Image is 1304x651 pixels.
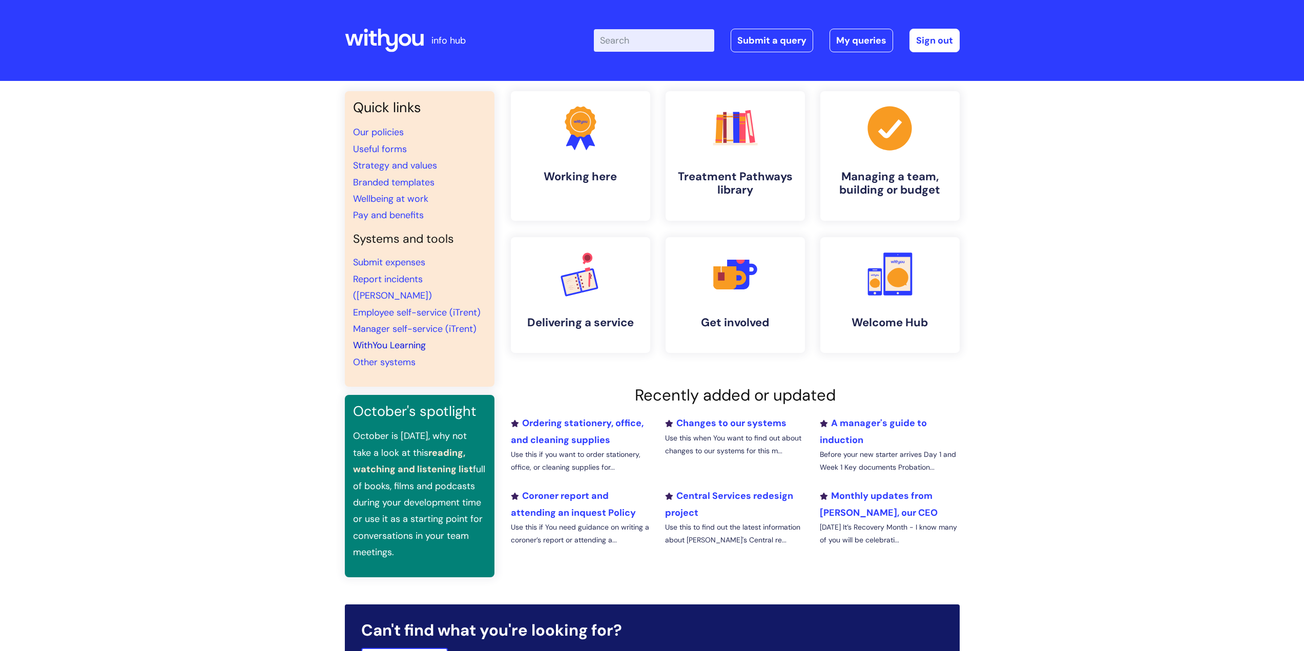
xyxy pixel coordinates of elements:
div: | - [594,29,960,52]
a: Get involved [666,237,805,353]
a: Manager self-service (iTrent) [353,323,477,335]
a: Monthly updates from [PERSON_NAME], our CEO [820,490,938,518]
p: Use this if you want to order stationery, office, or cleaning supplies for... [511,448,650,474]
a: Submit expenses [353,256,425,268]
p: [DATE] It’s Recovery Month - I know many of you will be celebrati... [820,521,959,547]
a: Changes to our systems [665,417,786,429]
a: Other systems [353,356,416,368]
h4: Managing a team, building or budget [829,170,951,197]
a: Treatment Pathways library [666,91,805,221]
a: Wellbeing at work [353,193,428,205]
a: Delivering a service [511,237,650,353]
h2: Recently added or updated [511,386,960,405]
a: Central Services redesign project [665,490,793,518]
a: Submit a query [731,29,813,52]
h2: Can't find what you're looking for? [361,621,943,640]
a: Our policies [353,126,404,138]
h4: Systems and tools [353,232,486,246]
p: Use this to find out the latest information about [PERSON_NAME]'s Central re... [665,521,804,547]
p: Before your new starter arrives Day 1 and Week 1 Key documents Probation... [820,448,959,474]
p: info hub [431,32,466,49]
h4: Working here [519,170,642,183]
a: Useful forms [353,143,407,155]
a: Report incidents ([PERSON_NAME]) [353,273,432,302]
h4: Treatment Pathways library [674,170,797,197]
a: Working here [511,91,650,221]
h4: Get involved [674,316,797,329]
p: Use this if You need guidance on writing a coroner’s report or attending a... [511,521,650,547]
a: Pay and benefits [353,209,424,221]
a: Ordering stationery, office, and cleaning supplies [511,417,644,446]
a: Branded templates [353,176,434,188]
p: October is [DATE], why not take a look at this full of books, films and podcasts during your deve... [353,428,486,560]
a: Managing a team, building or budget [820,91,960,221]
h4: Delivering a service [519,316,642,329]
a: Welcome Hub [820,237,960,353]
a: Sign out [909,29,960,52]
h4: Welcome Hub [829,316,951,329]
h3: October's spotlight [353,403,486,419]
p: Use this when You want to find out about changes to our systems for this m... [665,432,804,457]
a: A manager's guide to induction [820,417,927,446]
h3: Quick links [353,99,486,116]
a: WithYou Learning [353,339,426,351]
a: Strategy and values [353,159,437,172]
a: Employee self-service (iTrent) [353,306,481,319]
a: Coroner report and attending an inquest Policy [511,490,636,518]
input: Search [594,29,714,52]
a: My queries [830,29,893,52]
